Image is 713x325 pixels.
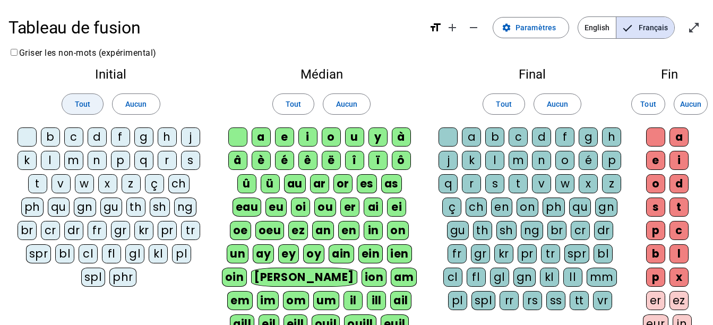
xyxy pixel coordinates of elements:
[64,151,83,170] div: m
[448,244,467,263] div: fr
[11,49,18,56] input: Griser les non-mots (expérimental)
[674,93,708,115] button: Aucun
[546,291,565,310] div: ss
[74,198,96,217] div: gn
[237,174,256,193] div: û
[448,291,467,310] div: pl
[312,221,334,240] div: an
[579,127,598,147] div: g
[439,151,458,170] div: j
[521,221,543,240] div: ng
[485,151,504,170] div: l
[64,127,83,147] div: c
[298,127,317,147] div: i
[55,244,74,263] div: bl
[442,17,463,38] button: Augmenter la taille de la police
[255,221,285,240] div: oeu
[569,198,591,217] div: qu
[466,198,487,217] div: ch
[288,221,308,240] div: ez
[439,174,458,193] div: q
[646,268,665,287] div: p
[100,198,122,217] div: gu
[387,221,409,240] div: on
[343,291,363,310] div: il
[172,244,191,263] div: pl
[643,68,696,81] h2: Fin
[587,268,617,287] div: mm
[28,174,47,193] div: t
[340,198,359,217] div: er
[496,98,511,110] span: Tout
[227,244,248,263] div: un
[594,244,613,263] div: bl
[345,151,364,170] div: î
[8,11,420,45] h1: Tableau de fusion
[283,291,309,310] div: om
[602,127,621,147] div: h
[26,244,51,263] div: spr
[109,268,136,287] div: phr
[462,127,481,147] div: a
[473,221,492,240] div: th
[125,98,147,110] span: Aucun
[111,127,130,147] div: f
[222,268,247,287] div: oin
[102,244,121,263] div: fl
[88,221,107,240] div: fr
[227,291,253,310] div: em
[18,221,37,240] div: br
[298,151,317,170] div: ê
[579,151,598,170] div: é
[518,244,537,263] div: pr
[329,244,354,263] div: ain
[467,268,486,287] div: fl
[336,98,357,110] span: Aucun
[467,21,480,34] mat-icon: remove
[443,268,462,287] div: cl
[230,221,251,240] div: oe
[688,21,700,34] mat-icon: open_in_full
[578,17,616,38] span: English
[640,98,656,110] span: Tout
[490,268,509,287] div: gl
[125,244,144,263] div: gl
[646,198,665,217] div: s
[181,127,200,147] div: j
[81,268,106,287] div: spl
[578,16,675,39] mat-button-toggle-group: Language selection
[284,174,306,193] div: au
[541,244,560,263] div: tr
[540,268,559,287] div: kl
[98,174,117,193] div: x
[126,198,145,217] div: th
[669,291,689,310] div: ez
[669,244,689,263] div: l
[555,174,574,193] div: w
[570,291,589,310] div: tt
[523,291,542,310] div: rs
[41,221,60,240] div: cr
[502,23,511,32] mat-icon: settings
[381,174,402,193] div: as
[8,48,157,58] label: Griser les non-mots (expérimental)
[368,127,388,147] div: y
[631,93,665,115] button: Tout
[122,174,141,193] div: z
[111,151,130,170] div: p
[64,221,83,240] div: dr
[646,174,665,193] div: o
[680,98,701,110] span: Aucun
[134,221,153,240] div: kr
[275,151,294,170] div: é
[275,127,294,147] div: e
[168,174,190,193] div: ch
[532,174,551,193] div: v
[669,127,689,147] div: a
[158,221,177,240] div: pr
[646,291,665,310] div: er
[669,174,689,193] div: d
[158,127,177,147] div: h
[323,93,371,115] button: Aucun
[17,68,204,81] h2: Initial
